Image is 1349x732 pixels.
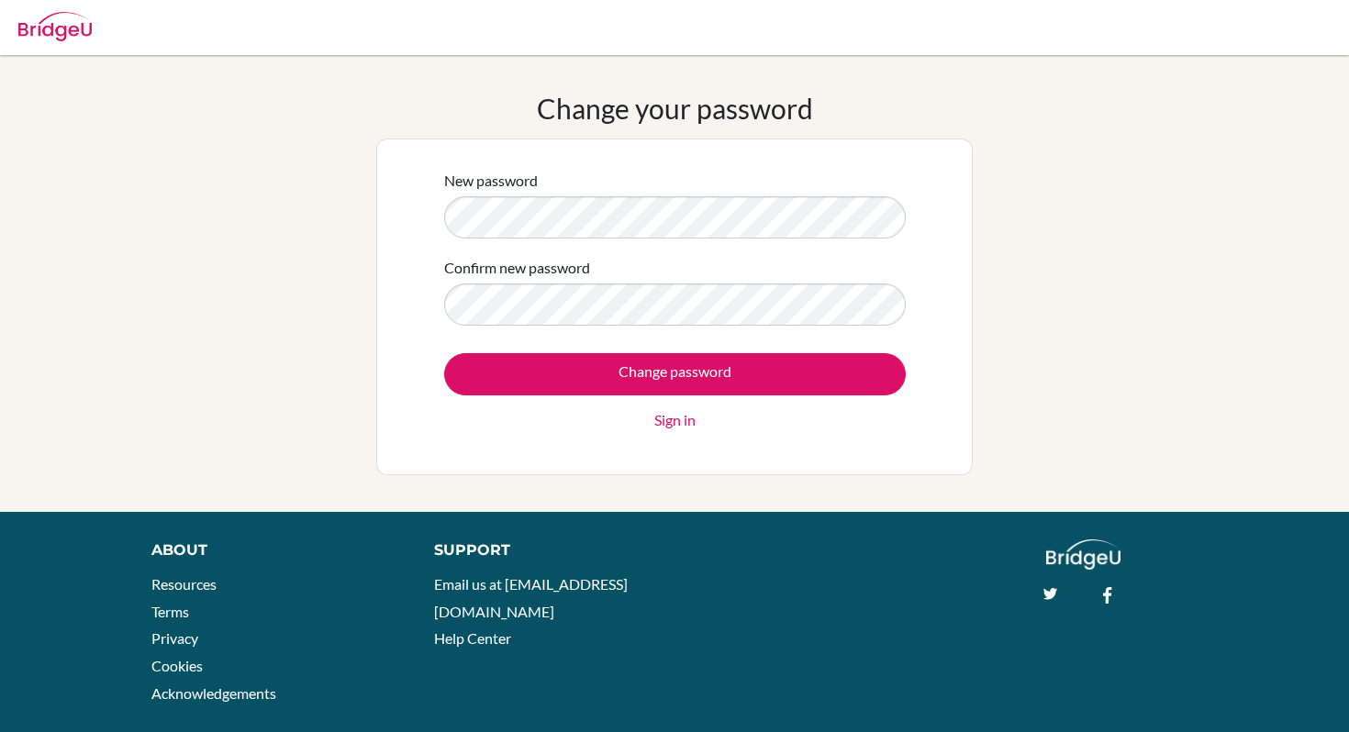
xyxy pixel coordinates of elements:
[151,657,203,674] a: Cookies
[434,575,628,620] a: Email us at [EMAIL_ADDRESS][DOMAIN_NAME]
[151,539,393,561] div: About
[151,603,189,620] a: Terms
[444,170,538,192] label: New password
[151,629,198,647] a: Privacy
[444,257,590,279] label: Confirm new password
[444,353,906,395] input: Change password
[151,684,276,702] a: Acknowledgements
[151,575,217,593] a: Resources
[1046,539,1120,570] img: logo_white@2x-f4f0deed5e89b7ecb1c2cc34c3e3d731f90f0f143d5ea2071677605dd97b5244.png
[434,539,656,561] div: Support
[18,12,92,41] img: Bridge-U
[537,92,813,125] h1: Change your password
[434,629,511,647] a: Help Center
[654,409,696,431] a: Sign in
